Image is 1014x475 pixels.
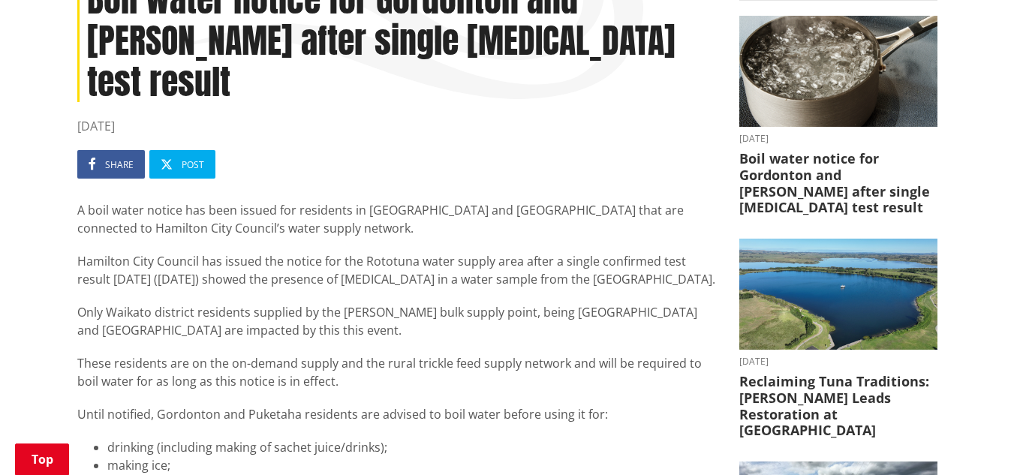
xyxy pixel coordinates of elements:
[77,201,717,237] p: A boil water notice has been issued for residents in [GEOGRAPHIC_DATA] and [GEOGRAPHIC_DATA] that...
[739,374,937,438] h3: Reclaiming Tuna Traditions: [PERSON_NAME] Leads Restoration at [GEOGRAPHIC_DATA]
[107,438,717,456] li: drinking (including making of sachet juice/drinks);
[945,412,999,466] iframe: Messenger Launcher
[77,150,145,179] a: Share
[107,456,717,474] li: making ice;
[77,117,717,135] time: [DATE]
[739,16,937,128] img: boil water notice
[105,158,134,171] span: Share
[77,252,717,288] p: Hamilton City Council has issued the notice for the Rototuna water supply area after a single con...
[739,239,937,350] img: Lake Waahi (Lake Puketirini in the foreground)
[739,134,937,143] time: [DATE]
[739,151,937,215] h3: Boil water notice for Gordonton and [PERSON_NAME] after single [MEDICAL_DATA] test result
[77,304,697,338] span: Only Waikato district residents supplied by the [PERSON_NAME] bulk supply point, being [GEOGRAPHI...
[149,150,215,179] a: Post
[182,158,204,171] span: Post
[739,16,937,216] a: boil water notice gordonton puketaha [DATE] Boil water notice for Gordonton and [PERSON_NAME] aft...
[15,443,69,475] a: Top
[77,405,717,423] p: Until notified, Gordonton and Puketaha residents are advised to boil water before using it for:
[77,354,717,390] p: These residents are on the on-demand supply and the rural trickle feed supply network and will be...
[739,239,937,439] a: [DATE] Reclaiming Tuna Traditions: [PERSON_NAME] Leads Restoration at [GEOGRAPHIC_DATA]
[739,357,937,366] time: [DATE]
